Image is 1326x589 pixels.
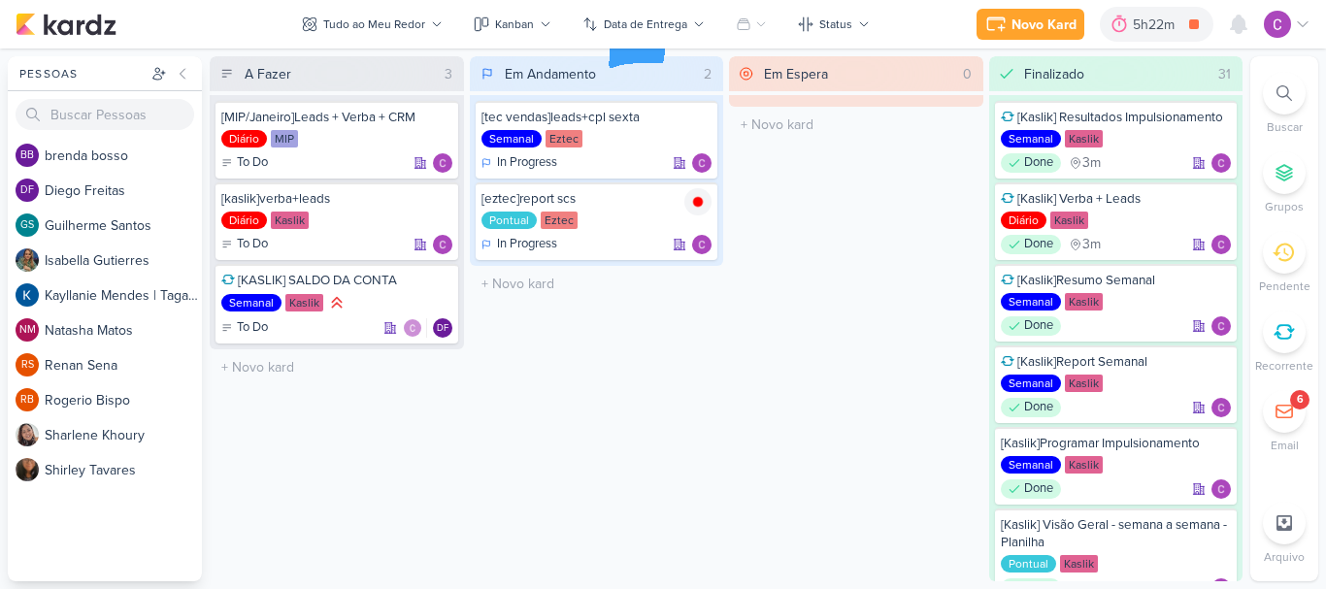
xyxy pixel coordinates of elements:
p: Done [1024,153,1053,173]
div: Done [1001,479,1061,499]
div: Semanal [1001,293,1061,311]
p: GS [20,220,34,231]
p: bb [20,150,34,161]
div: Pontual [1001,555,1056,573]
p: Done [1024,398,1053,417]
div: Responsável: Carlos Lima [1211,398,1231,417]
p: Buscar [1267,118,1303,136]
div: 5h22m [1133,15,1180,35]
div: MIP [271,130,298,147]
div: Diário [221,130,267,147]
div: 2 [696,64,719,84]
input: Buscar Pessoas [16,99,194,130]
p: To Do [237,235,268,254]
div: Guilherme Santos [16,213,39,237]
div: In Progress [481,153,557,173]
div: Eztec [546,130,582,147]
div: Kaslik [1065,293,1103,311]
div: [tec vendas]leads+cpl sexta [481,109,713,126]
div: D i e g o F r e i t a s [45,180,202,201]
div: 3 [437,64,460,84]
img: tracking [684,188,712,215]
div: Responsável: Carlos Lima [692,235,712,254]
div: Responsável: Carlos Lima [1211,235,1231,254]
div: Eztec [541,212,578,229]
p: To Do [237,318,268,338]
div: Responsável: Carlos Lima [1211,479,1231,499]
p: Grupos [1265,198,1304,215]
div: Responsável: Carlos Lima [1211,153,1231,173]
p: DF [437,324,448,334]
div: Responsável: Carlos Lima [433,235,452,254]
div: b r e n d a b o s s o [45,146,202,166]
div: [Kaslik] Resultados Impulsionamento [1001,109,1232,126]
input: + Novo kard [474,270,720,298]
div: R o g e r i o B i s p o [45,390,202,410]
div: Responsável: Carlos Lima [692,153,712,173]
div: Em Espera [764,64,828,84]
div: I s a b e l l a G u t i e r r e s [45,250,202,271]
div: Diário [221,212,267,229]
div: Done [1001,153,1061,173]
div: Kaslik [271,212,309,229]
div: [Kaslik]Resumo Semanal [1001,272,1232,289]
div: Semanal [1001,375,1061,392]
p: To Do [237,153,268,173]
p: NM [19,325,36,336]
p: Done [1024,235,1053,254]
img: Carlos Lima [692,235,712,254]
div: Semanal [1001,456,1061,474]
p: RB [20,395,34,406]
div: Kaslik [1065,456,1103,474]
div: Natasha Matos [16,318,39,342]
div: [MIP/Janeiro]Leads + Verba + CRM [221,109,452,126]
div: Em Andamento [505,64,596,84]
div: Responsável: Carlos Lima [1211,316,1231,336]
p: DF [20,185,34,196]
img: Carlos Lima [403,318,422,338]
img: Carlos Lima [1211,479,1231,499]
div: Semanal [221,294,282,311]
img: Carlos Lima [1264,11,1291,38]
div: S h a r l e n e K h o u r y [45,425,202,445]
div: Pessoas [16,65,148,82]
p: Done [1024,316,1053,336]
span: 3m [1082,238,1101,251]
div: Kaslik [1065,130,1103,147]
div: Done [1001,316,1061,336]
div: In Progress [481,235,557,254]
p: In Progress [497,235,557,254]
img: Isabella Gutierres [16,248,39,272]
div: A Fazer [245,64,291,84]
img: Carlos Lima [433,153,452,173]
div: Diego Freitas [433,318,452,338]
div: Novo Kard [1011,15,1077,35]
p: RS [21,360,34,371]
div: S h i r l e y T a v a r e s [45,460,202,480]
img: Sharlene Khoury [16,423,39,446]
input: + Novo kard [733,111,979,139]
div: Responsável: Carlos Lima [433,153,452,173]
div: Kaslik [285,294,323,311]
div: K a y l l a n i e M e n d e s | T a g a w a [45,285,202,306]
div: Renan Sena [16,353,39,376]
div: Rogerio Bispo [16,388,39,411]
div: Kaslik [1060,555,1098,573]
div: Semanal [481,130,542,147]
div: [Kaslik]Report Semanal [1001,353,1232,371]
div: brenda bosso [16,144,39,167]
img: Carlos Lima [692,153,712,173]
div: último check-in há 3 meses [1069,153,1101,173]
div: Kaslik [1065,375,1103,392]
div: Finalizado [1024,64,1084,84]
div: R e n a n S e n a [45,355,202,376]
div: To Do [221,235,268,254]
div: [Kaslik] Verba + Leads [1001,190,1232,208]
button: Novo Kard [977,9,1084,40]
div: 31 [1210,64,1239,84]
div: Done [1001,398,1061,417]
img: Shirley Tavares [16,458,39,481]
div: 6 [1297,392,1304,408]
div: [KASLIK] SALDO DA CONTA [221,272,452,289]
div: Diego Freitas [16,179,39,202]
